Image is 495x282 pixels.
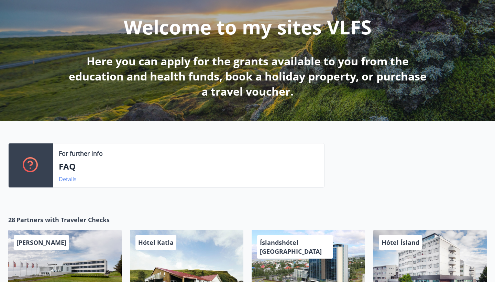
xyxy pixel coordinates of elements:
[382,238,419,247] span: Hótel Ísland
[16,215,110,224] span: Partners with Traveler Checks
[260,238,322,256] span: Íslandshótel [GEOGRAPHIC_DATA]
[66,54,429,99] p: Here you can apply for the grants available to you from the education and health funds, book a ho...
[59,149,103,158] p: For further info
[59,175,77,183] a: Details
[59,161,319,172] p: FAQ
[16,238,66,247] span: [PERSON_NAME]
[8,215,15,224] span: 28
[138,238,174,247] span: Hótel Katla
[124,14,372,40] p: Welcome to my sites VLFS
